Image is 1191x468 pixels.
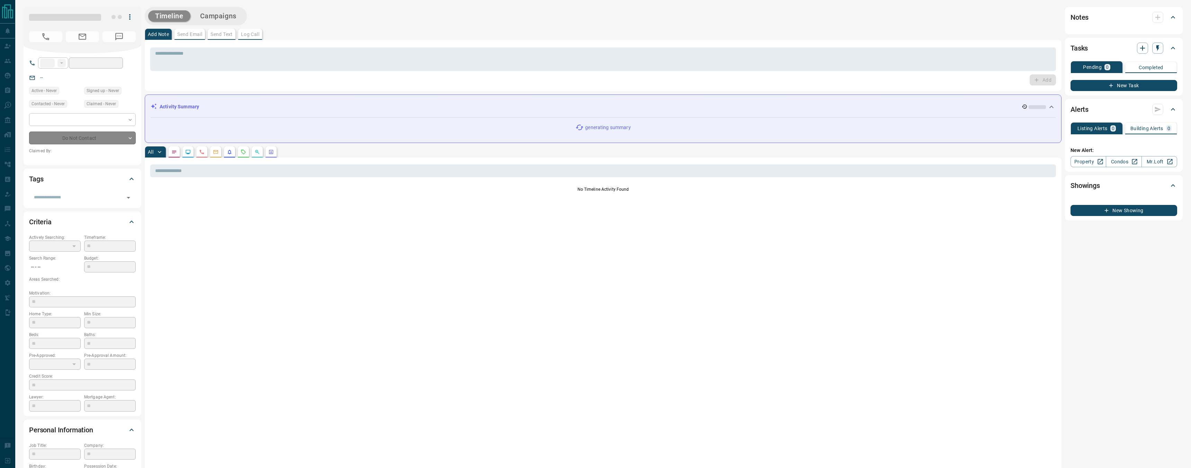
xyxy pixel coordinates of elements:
[1071,40,1177,56] div: Tasks
[29,173,43,184] h2: Tags
[84,311,136,317] p: Min Size:
[29,31,62,42] span: No Number
[29,261,81,273] p: -- - --
[29,132,136,144] div: Do Not Contact
[1077,126,1108,131] p: Listing Alerts
[29,352,81,359] p: Pre-Approved:
[29,311,81,317] p: Home Type:
[160,103,199,110] p: Activity Summary
[84,255,136,261] p: Budget:
[1071,205,1177,216] button: New Showing
[87,100,116,107] span: Claimed - Never
[29,234,81,241] p: Actively Searching:
[213,149,218,155] svg: Emails
[241,149,246,155] svg: Requests
[227,149,232,155] svg: Listing Alerts
[29,216,52,227] h2: Criteria
[1071,80,1177,91] button: New Task
[148,10,190,22] button: Timeline
[84,442,136,449] p: Company:
[29,255,81,261] p: Search Range:
[1071,177,1177,194] div: Showings
[84,352,136,359] p: Pre-Approval Amount:
[29,422,136,438] div: Personal Information
[29,442,81,449] p: Job Title:
[199,149,205,155] svg: Calls
[1071,180,1100,191] h2: Showings
[1071,104,1089,115] h2: Alerts
[29,373,136,379] p: Credit Score:
[1071,43,1088,54] h2: Tasks
[585,124,630,131] p: generating summary
[29,214,136,230] div: Criteria
[148,32,169,37] p: Add Note
[1112,126,1114,131] p: 0
[32,87,57,94] span: Active - Never
[1071,156,1106,167] a: Property
[1141,156,1177,167] a: Mr.Loft
[193,10,243,22] button: Campaigns
[87,87,119,94] span: Signed up - Never
[29,276,136,282] p: Areas Searched:
[151,100,1056,113] div: Activity Summary
[1083,65,1102,70] p: Pending
[40,75,43,80] a: --
[1130,126,1163,131] p: Building Alerts
[268,149,274,155] svg: Agent Actions
[1167,126,1170,131] p: 0
[148,150,153,154] p: All
[1071,101,1177,118] div: Alerts
[254,149,260,155] svg: Opportunities
[29,148,136,154] p: Claimed By:
[29,290,136,296] p: Motivation:
[84,332,136,338] p: Baths:
[29,424,93,435] h2: Personal Information
[1071,147,1177,154] p: New Alert:
[84,394,136,400] p: Mortgage Agent:
[1071,12,1089,23] h2: Notes
[185,149,191,155] svg: Lead Browsing Activity
[150,186,1056,192] p: No Timeline Activity Found
[1139,65,1163,70] p: Completed
[29,171,136,187] div: Tags
[102,31,136,42] span: No Number
[32,100,65,107] span: Contacted - Never
[171,149,177,155] svg: Notes
[29,332,81,338] p: Beds:
[29,394,81,400] p: Lawyer:
[84,234,136,241] p: Timeframe:
[1106,65,1109,70] p: 0
[124,193,133,202] button: Open
[66,31,99,42] span: No Email
[1106,156,1141,167] a: Condos
[1071,9,1177,26] div: Notes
